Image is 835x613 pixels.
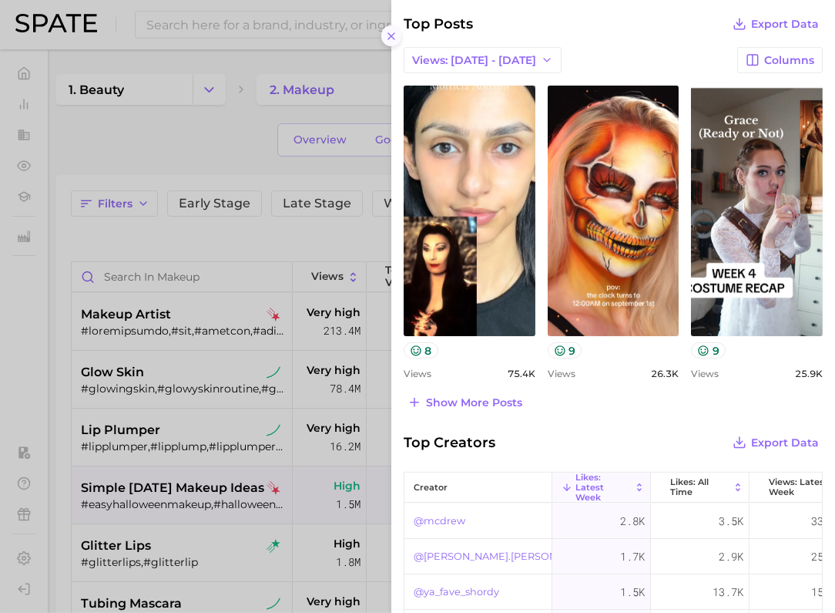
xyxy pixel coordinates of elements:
a: @mcdrew [414,512,465,530]
span: Views [691,368,719,379]
span: 2.9k [719,547,743,566]
span: 75.4k [508,368,535,379]
button: Show more posts [404,392,526,413]
button: 8 [404,342,438,359]
span: 1.7k [620,547,645,566]
button: Export Data [729,432,823,453]
button: 9 [691,342,726,359]
span: Views [548,368,575,379]
span: Likes: All Time [670,477,729,497]
span: Export Data [751,436,819,450]
span: 2.8k [620,512,645,530]
span: Columns [764,54,814,67]
button: Views: [DATE] - [DATE] [404,47,562,73]
a: @ya_fave_shordy [414,583,499,601]
span: 13.7k [713,583,743,601]
button: 9 [548,342,582,359]
span: 1.5k [620,583,645,601]
button: Likes: All Time [651,473,749,503]
button: Likes: Latest Week [552,473,651,503]
a: @[PERSON_NAME].[PERSON_NAME] [414,547,595,566]
button: Export Data [729,13,823,35]
span: 3.5k [719,512,743,530]
span: Views: [DATE] - [DATE] [412,54,536,67]
span: creator [414,483,448,493]
span: Likes: Latest Week [575,473,631,503]
span: Show more posts [426,396,522,409]
span: Top Creators [404,432,495,453]
span: Views [404,368,431,379]
span: 25.9k [795,368,823,379]
button: Columns [737,47,823,73]
span: Top Posts [404,13,473,35]
span: Export Data [751,18,819,31]
span: 26.3k [651,368,679,379]
span: Views: Latest Week [769,477,828,497]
